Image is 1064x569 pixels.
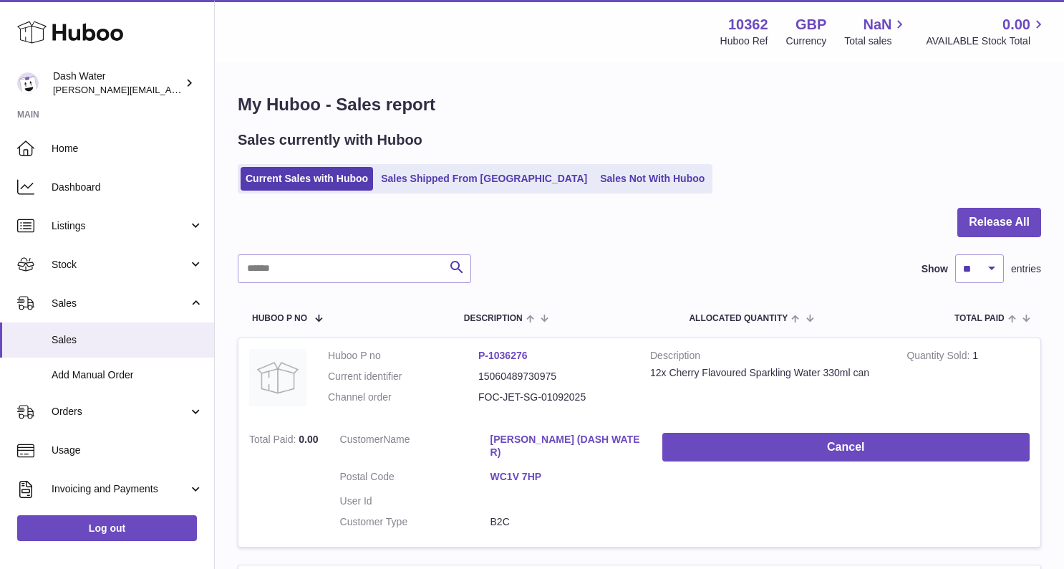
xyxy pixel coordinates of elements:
[52,368,203,382] span: Add Manual Order
[1011,262,1041,276] span: entries
[52,482,188,496] span: Invoicing and Payments
[299,434,318,445] span: 0.00
[922,262,948,276] label: Show
[728,15,768,34] strong: 10362
[957,208,1041,237] button: Release All
[650,366,885,380] div: 12x Cherry Flavoured Sparkling Water 330ml can
[954,314,1005,323] span: Total paid
[926,15,1047,48] a: 0.00 AVAILABLE Stock Total
[786,34,827,48] div: Currency
[490,515,641,529] dd: B2C
[52,142,203,156] span: Home
[464,314,523,323] span: Description
[595,167,710,191] a: Sales Not With Huboo
[53,70,182,97] div: Dash Water
[17,72,39,94] img: james@dash-water.com
[328,370,478,383] dt: Current identifier
[1002,15,1030,34] span: 0.00
[252,314,307,323] span: Huboo P no
[328,349,478,363] dt: Huboo P no
[689,314,788,323] span: ALLOCATED Quantity
[249,349,306,406] img: no-photo.jpg
[52,405,188,419] span: Orders
[844,34,908,48] span: Total sales
[53,84,287,95] span: [PERSON_NAME][EMAIL_ADDRESS][DOMAIN_NAME]
[238,130,422,150] h2: Sales currently with Huboo
[340,433,490,464] dt: Name
[52,297,188,310] span: Sales
[863,15,891,34] span: NaN
[328,391,478,404] dt: Channel order
[720,34,768,48] div: Huboo Ref
[650,349,885,366] strong: Description
[52,444,203,457] span: Usage
[340,494,490,508] dt: User Id
[241,167,373,191] a: Current Sales with Huboo
[478,391,629,404] dd: FOC-JET-SG-01092025
[478,350,528,361] a: P-1036276
[478,370,629,383] dd: 15060489730975
[52,258,188,272] span: Stock
[376,167,592,191] a: Sales Shipped From [GEOGRAPHIC_DATA]
[340,515,490,529] dt: Customer Type
[844,15,908,48] a: NaN Total sales
[52,181,203,194] span: Dashboard
[52,333,203,347] span: Sales
[340,434,384,445] span: Customer
[662,433,1030,462] button: Cancel
[249,434,299,449] strong: Total Paid
[896,338,1040,422] td: 1
[238,93,1041,116] h1: My Huboo - Sales report
[906,350,972,365] strong: Quantity Sold
[490,433,641,460] a: [PERSON_NAME] (DASH WATER)
[340,470,490,487] dt: Postal Code
[795,15,826,34] strong: GBP
[17,515,197,541] a: Log out
[52,219,188,233] span: Listings
[926,34,1047,48] span: AVAILABLE Stock Total
[490,470,641,484] a: WC1V 7HP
